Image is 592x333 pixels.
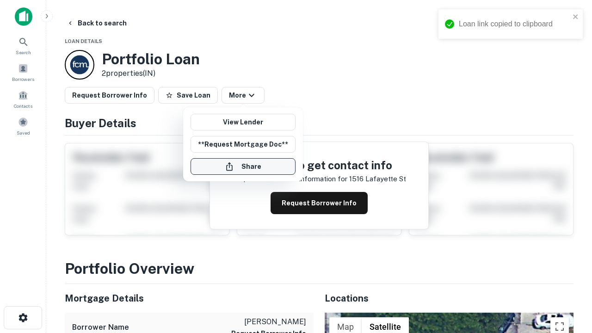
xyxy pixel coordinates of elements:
[191,136,296,153] button: **Request Mortgage Doc**
[191,158,296,175] button: Share
[191,114,296,130] a: View Lender
[573,13,579,22] button: close
[459,18,570,30] div: Loan link copied to clipboard
[546,229,592,274] iframe: Chat Widget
